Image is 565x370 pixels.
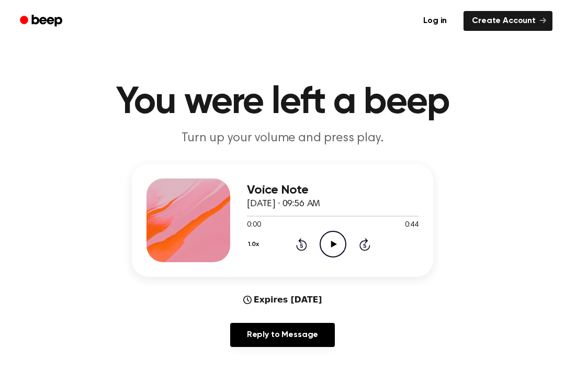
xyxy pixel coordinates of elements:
h3: Voice Note [247,183,419,197]
div: Expires [DATE] [243,294,322,306]
span: 0:00 [247,220,261,231]
p: Turn up your volume and press play. [82,130,483,147]
a: Reply to Message [230,323,335,347]
a: Create Account [464,11,552,31]
a: Beep [13,11,72,31]
span: 0:44 [405,220,419,231]
a: Log in [413,9,457,33]
span: [DATE] · 09:56 AM [247,199,320,209]
button: 1.0x [247,236,263,253]
h1: You were left a beep [15,84,550,121]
